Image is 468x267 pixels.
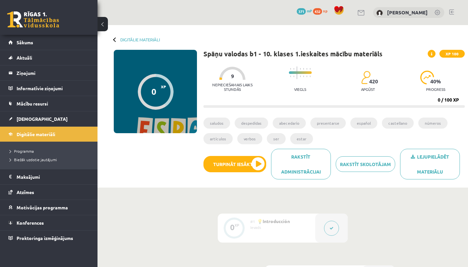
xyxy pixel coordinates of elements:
div: 0 [151,87,156,96]
li: presentarse [310,118,346,129]
a: [PERSON_NAME] [387,9,428,16]
li: estar [290,133,313,144]
span: Biežāk uzdotie jautājumi [10,157,57,162]
a: Motivācijas programma [8,200,89,215]
img: icon-short-line-57e1e144782c952c97e751825c79c345078a6d821885a25fce030b3d8c18986b.svg [303,68,304,70]
a: Ziņojumi [8,65,89,80]
img: Kristers Caune [376,10,383,16]
p: progress [426,87,445,91]
img: icon-short-line-57e1e144782c952c97e751825c79c345078a6d821885a25fce030b3d8c18986b.svg [290,76,291,77]
img: icon-short-line-57e1e144782c952c97e751825c79c345078a6d821885a25fce030b3d8c18986b.svg [306,76,307,77]
img: icon-short-line-57e1e144782c952c97e751825c79c345078a6d821885a25fce030b3d8c18986b.svg [303,76,304,77]
a: Rakstīt administrācijai [271,149,331,179]
img: icon-short-line-57e1e144782c952c97e751825c79c345078a6d821885a25fce030b3d8c18986b.svg [306,68,307,70]
a: Programma [10,148,91,154]
span: Programma [10,148,34,154]
a: Atzīmes [8,185,89,200]
a: Rīgas 1. Tālmācības vidusskola [7,11,59,28]
img: icon-short-line-57e1e144782c952c97e751825c79c345078a6d821885a25fce030b3d8c18986b.svg [293,68,294,70]
a: Rakstīt skolotājam [336,156,396,172]
legend: Ziņojumi [17,65,89,80]
span: Aktuāli [17,55,32,61]
div: XP [235,223,239,227]
a: 432 xp [313,8,331,13]
li: artículos [203,133,233,144]
legend: Informatīvie ziņojumi [17,81,89,96]
span: [DEMOGRAPHIC_DATA] [17,116,68,122]
li: abecedario [273,118,306,129]
span: Konferences [17,220,44,226]
a: Konferences [8,215,89,230]
img: icon-short-line-57e1e144782c952c97e751825c79c345078a6d821885a25fce030b3d8c18986b.svg [300,76,301,77]
img: students-c634bb4e5e11cddfef0936a35e636f08e4e9abd3cc4e673bd6f9a4125e45ecb1.svg [361,71,370,84]
a: Informatīvie ziņojumi [8,81,89,96]
a: Aktuāli [8,50,89,65]
li: despedidas [235,118,268,129]
a: 371 mP [297,8,312,13]
li: verbos [237,133,262,144]
span: 9 [231,73,234,79]
p: Nepieciešamais laiks stundās [203,82,262,91]
a: Biežāk uzdotie jautājumi [10,157,91,162]
a: Digitālie materiāli [120,37,160,42]
span: Motivācijas programma [17,204,68,210]
img: icon-short-line-57e1e144782c952c97e751825c79c345078a6d821885a25fce030b3d8c18986b.svg [300,68,301,70]
span: Mācību resursi [17,101,48,106]
li: números [418,118,448,129]
span: 432 [313,8,322,15]
img: icon-short-line-57e1e144782c952c97e751825c79c345078a6d821885a25fce030b3d8c18986b.svg [290,68,291,70]
a: Proktoringa izmēģinājums [8,231,89,246]
a: Maksājumi [8,169,89,184]
span: Proktoringa izmēģinājums [17,235,73,241]
span: XP [161,84,166,89]
button: Turpināt iesākto [203,156,266,172]
li: saludos [203,118,230,129]
span: 420 [369,78,378,84]
span: #1 [250,219,255,224]
li: español [350,118,377,129]
span: 💡Introducción [257,218,290,224]
img: icon-progress-161ccf0a02000e728c5f80fcf4c31c7af3da0e1684b2b1d7c360e028c24a22f1.svg [420,71,434,84]
a: Digitālie materiāli [8,127,89,142]
span: mP [307,8,312,13]
div: Ievads [250,224,310,230]
li: ser [267,133,286,144]
div: 0 [230,224,235,230]
span: xp [323,8,327,13]
span: XP 100 [439,50,465,58]
a: [DEMOGRAPHIC_DATA] [8,111,89,126]
span: Digitālie materiāli [17,131,55,137]
span: 40 % [430,78,441,84]
span: Sākums [17,39,33,45]
a: Lejupielādēt materiālu [400,149,460,179]
span: Atzīmes [17,189,34,195]
img: icon-short-line-57e1e144782c952c97e751825c79c345078a6d821885a25fce030b3d8c18986b.svg [293,76,294,77]
span: 371 [297,8,306,15]
a: Mācību resursi [8,96,89,111]
h1: Spāņu valodas b1 - 10. klases 1.ieskaites mācību materiāls [203,50,383,58]
legend: Maksājumi [17,169,89,184]
li: castellano [382,118,414,129]
a: Sākums [8,35,89,50]
p: apgūst [361,87,375,91]
p: Viegls [294,87,306,91]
